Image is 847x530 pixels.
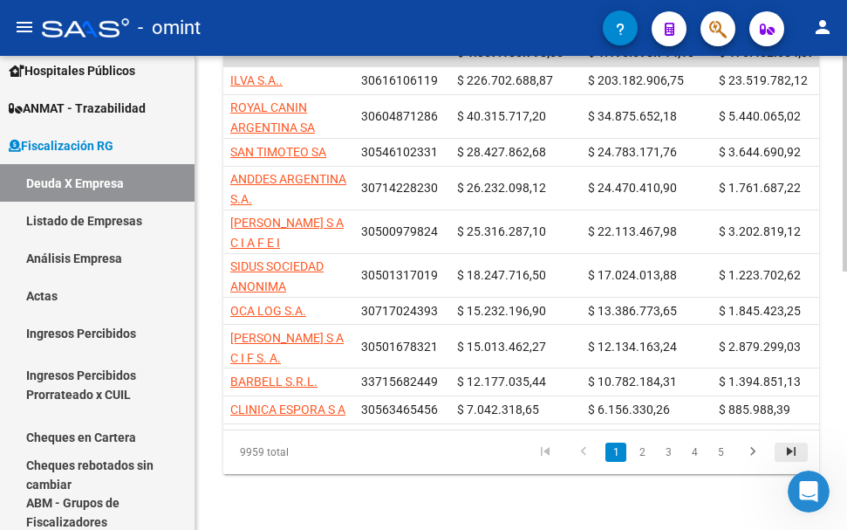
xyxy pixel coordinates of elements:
span: 30604871286 [361,109,438,123]
span: 30546102331 [361,145,438,159]
span: $ 5.440.065,02 [719,109,801,123]
span: $ 1.223.702,62 [719,268,801,282]
span: ANMAT - Trazabilidad [9,99,146,118]
li: page 1 [603,437,629,467]
span: CLINICA ESPORA S A [230,403,345,416]
span: Hospitales Públicos [9,61,135,80]
span: ANDDES ARGENTINA S.A. [230,172,346,206]
span: $ 12.134.163,24 [588,340,677,354]
a: go to previous page [567,443,600,462]
span: $ 885.988,39 [719,403,790,416]
span: $ 28.427.862,68 [457,145,546,159]
a: 3 [658,443,679,462]
div: 9959 total [223,430,340,474]
a: go to last page [775,443,808,462]
span: $ 12.177.035,44 [457,375,546,389]
span: $ 226.702.688,87 [457,73,553,87]
span: $ 23.519.782,12 [719,73,808,87]
span: 30714228230 [361,181,438,195]
span: ROYAL CANIN ARGENTINA SA [230,100,315,134]
span: Fiscalización RG [9,136,113,155]
span: [PERSON_NAME] S A C I F S. A. [230,331,344,365]
li: page 4 [681,437,707,467]
span: $ 15.013.462,27 [457,340,546,354]
span: $ 34.875.652,18 [588,109,677,123]
a: 5 [710,443,731,462]
span: $ 40.315.717,20 [457,109,546,123]
span: $ 22.113.467,98 [588,224,677,238]
span: 30563465456 [361,403,438,416]
span: SAN TIMOTEO SA [230,145,326,159]
span: ILVA S.A.. [230,73,283,87]
a: go to next page [736,443,769,462]
span: $ 2.879.299,03 [719,340,801,354]
span: - omint [138,9,201,47]
span: $ 10.782.184,31 [588,375,677,389]
span: $ 3.202.819,12 [719,224,801,238]
span: BARBELL S.R.L. [230,375,318,389]
span: $ 6.156.330,26 [588,403,670,416]
span: $ 13.386.773,65 [588,304,677,318]
span: $ 1.845.423,25 [719,304,801,318]
li: page 5 [707,437,734,467]
span: $ 1.394.851,13 [719,375,801,389]
span: OCA LOG S.A. [230,304,306,318]
span: $ 17.024.013,88 [588,268,677,282]
iframe: Intercom live chat [788,471,830,513]
span: $ 1.761.687,22 [719,181,801,195]
span: 30501317019 [361,268,438,282]
span: $ 3.644.690,92 [719,145,801,159]
span: $ 25.316.287,10 [457,224,546,238]
span: $ 26.232.098,12 [457,181,546,195]
span: 30717024393 [361,304,438,318]
span: $ 15.232.196,90 [457,304,546,318]
mat-icon: person [812,17,833,38]
a: 2 [632,443,652,462]
span: $ 7.042.318,65 [457,403,539,416]
span: 30616106119 [361,73,438,87]
span: 33715682449 [361,375,438,389]
span: SIDUS SOCIEDAD ANONIMA [230,259,324,293]
a: 4 [684,443,705,462]
a: go to first page [529,443,562,462]
li: page 3 [655,437,681,467]
a: 1 [605,443,626,462]
span: $ 24.783.171,76 [588,145,677,159]
span: $ 24.470.410,90 [588,181,677,195]
span: 30501678321 [361,340,438,354]
span: $ 203.182.906,75 [588,73,684,87]
span: $ 18.247.716,50 [457,268,546,282]
span: 30500979824 [361,224,438,238]
mat-icon: menu [14,17,35,38]
span: [PERSON_NAME] S A C I A F E I [230,216,344,250]
li: page 2 [629,437,655,467]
